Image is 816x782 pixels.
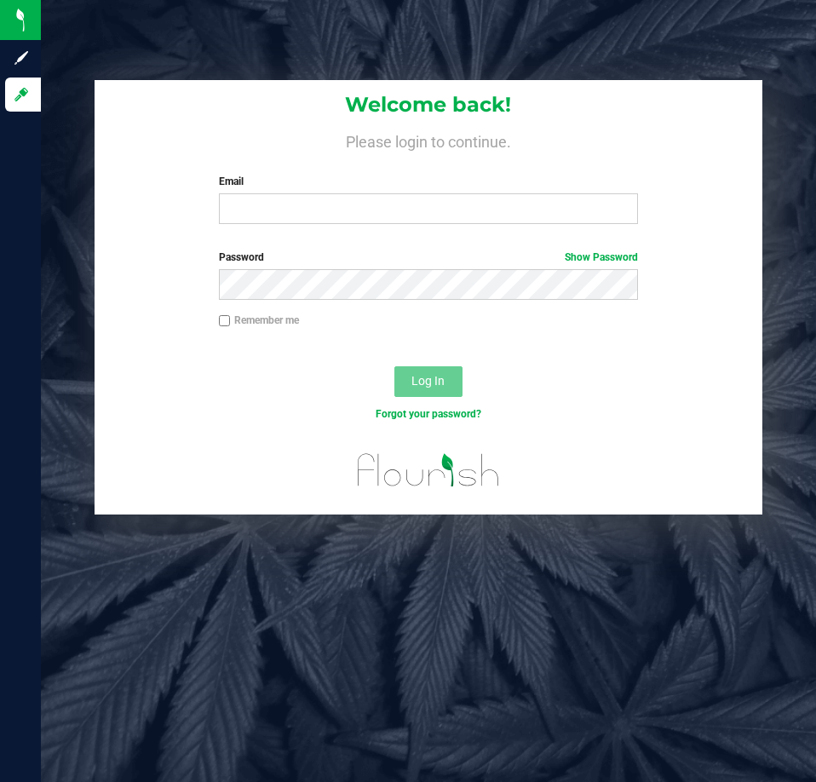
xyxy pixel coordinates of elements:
span: Log In [411,374,445,388]
h4: Please login to continue. [95,129,761,150]
label: Email [219,174,638,189]
h1: Welcome back! [95,94,761,116]
a: Forgot your password? [376,408,481,420]
inline-svg: Sign up [13,49,30,66]
inline-svg: Log in [13,86,30,103]
img: flourish_logo.svg [345,440,512,501]
span: Password [219,251,264,263]
a: Show Password [565,251,638,263]
label: Remember me [219,313,299,328]
button: Log In [394,366,463,397]
input: Remember me [219,315,231,327]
